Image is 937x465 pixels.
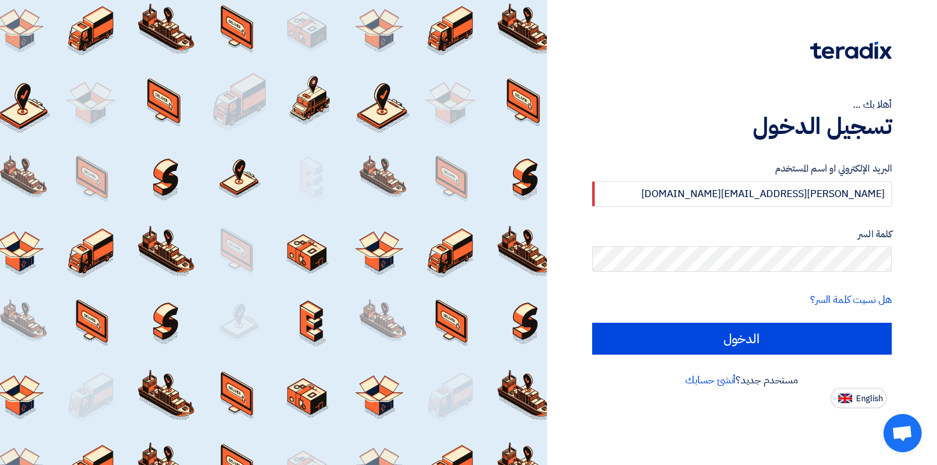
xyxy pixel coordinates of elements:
[592,161,892,176] label: البريد الإلكتروني او اسم المستخدم
[592,112,892,140] h1: تسجيل الدخول
[592,227,892,242] label: كلمة السر
[592,323,892,355] input: الدخول
[883,414,922,452] div: Open chat
[810,41,892,59] img: Teradix logo
[810,292,892,307] a: هل نسيت كلمة السر؟
[592,373,892,388] div: مستخدم جديد؟
[838,394,852,403] img: en-US.png
[592,181,892,207] input: أدخل بريد العمل الإلكتروني او اسم المستخدم الخاص بك ...
[831,388,887,408] button: English
[856,394,883,403] span: English
[592,97,892,112] div: أهلا بك ...
[685,373,736,388] a: أنشئ حسابك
